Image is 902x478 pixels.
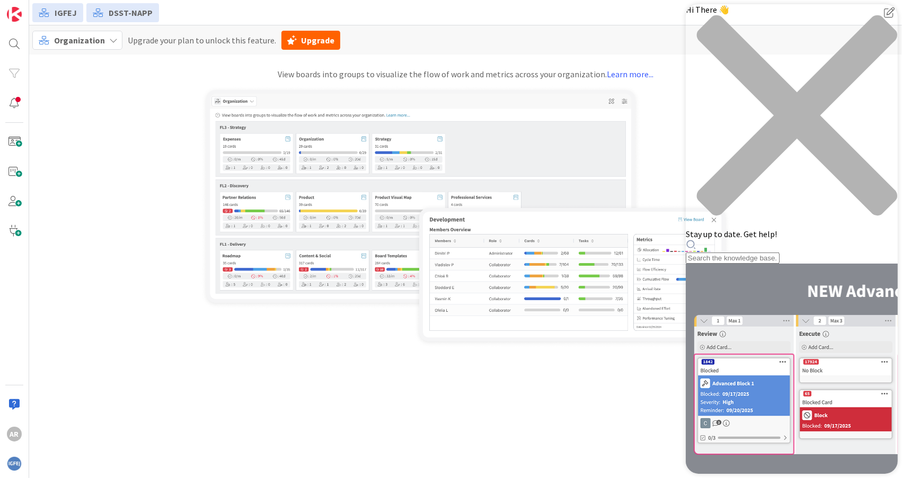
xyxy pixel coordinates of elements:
span: IGFEJ [55,6,77,19]
div: View boards into groups to visualize the flow of work and metrics across your organization. [29,68,902,80]
img: Visit kanbanzone.com [7,7,22,22]
div: Upgrade your plan to unlock this feature. [29,25,902,55]
a: Learn more... [607,69,653,79]
img: organization-zone.png [201,86,731,348]
a: IGFEJ [32,3,83,22]
span: Support [22,2,48,14]
div: AR [7,427,22,441]
a: DSST-NAPP [86,3,159,22]
span: Organization [54,35,105,46]
span: DSST-NAPP [109,6,153,19]
img: avatar [7,456,22,471]
button: Upgrade [281,31,340,50]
